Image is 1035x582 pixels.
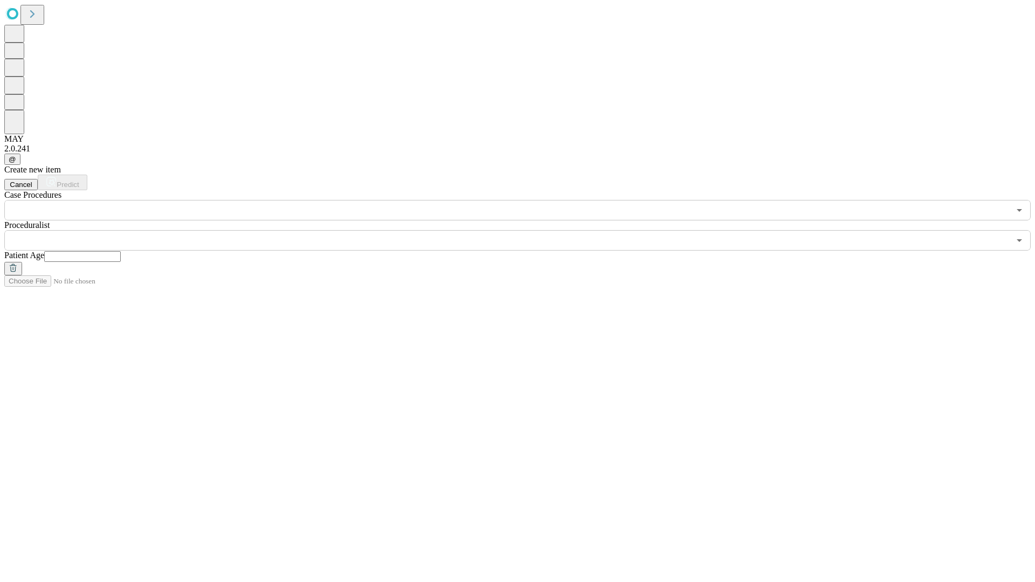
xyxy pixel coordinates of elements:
[4,190,61,199] span: Scheduled Procedure
[4,165,61,174] span: Create new item
[4,134,1031,144] div: MAY
[10,181,32,189] span: Cancel
[9,155,16,163] span: @
[4,179,38,190] button: Cancel
[4,251,44,260] span: Patient Age
[4,154,20,165] button: @
[1012,203,1027,218] button: Open
[4,144,1031,154] div: 2.0.241
[1012,233,1027,248] button: Open
[38,175,87,190] button: Predict
[4,220,50,230] span: Proceduralist
[57,181,79,189] span: Predict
